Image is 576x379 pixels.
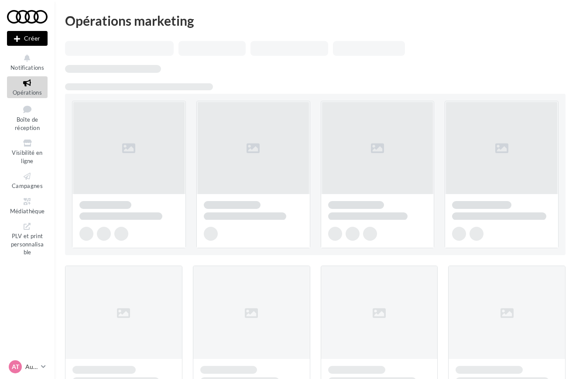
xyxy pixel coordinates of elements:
a: PLV et print personnalisable [7,220,48,258]
button: Créer [7,31,48,46]
span: Boîte de réception [15,116,40,131]
a: Visibilité en ligne [7,137,48,166]
span: Opérations [13,89,42,96]
span: Campagnes [12,182,43,189]
span: PLV et print personnalisable [11,231,44,256]
button: Notifications [7,51,48,73]
span: Médiathèque [10,208,45,215]
div: Opérations marketing [65,14,566,27]
p: Audi TOULOUSE ZAC [25,362,38,371]
a: Opérations [7,76,48,98]
span: Notifications [10,64,44,71]
a: Campagnes [7,170,48,191]
a: Boîte de réception [7,102,48,133]
a: AT Audi TOULOUSE ZAC [7,359,48,375]
span: Visibilité en ligne [12,149,42,164]
a: Médiathèque [7,195,48,216]
div: Nouvelle campagne [7,31,48,46]
span: AT [12,362,19,371]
